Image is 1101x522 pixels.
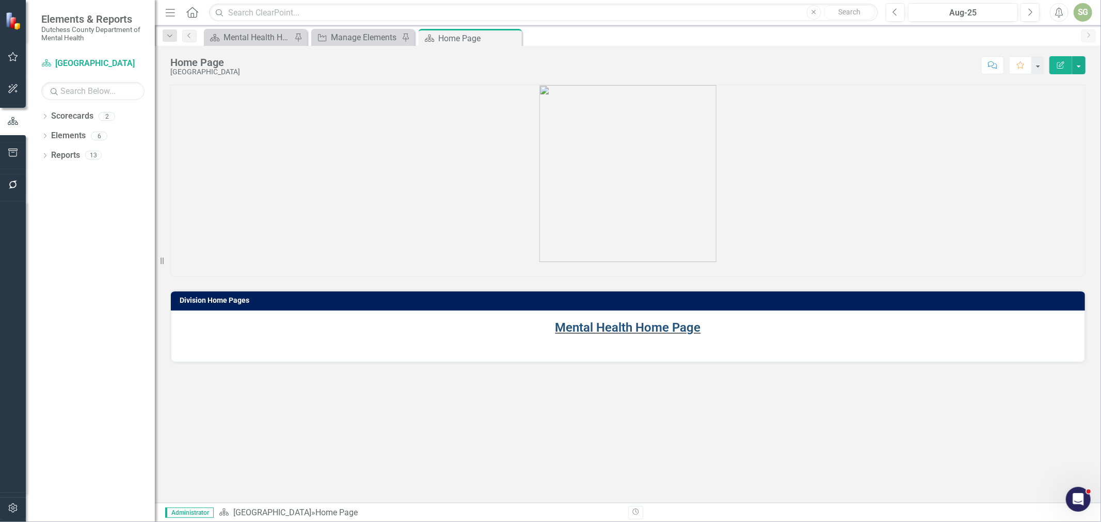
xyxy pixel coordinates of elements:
[165,508,214,518] span: Administrator
[315,508,358,517] div: Home Page
[219,507,620,519] div: »
[51,130,86,142] a: Elements
[180,297,1080,304] h3: Division Home Pages
[206,31,292,44] a: Mental Health Home Page
[824,5,875,20] button: Search
[85,151,102,160] div: 13
[438,32,519,45] div: Home Page
[170,57,240,68] div: Home Page
[314,31,399,44] a: Manage Elements
[912,7,1014,19] div: Aug-25
[539,85,716,262] img: blobid0.jpg
[224,31,292,44] div: Mental Health Home Page
[838,8,860,16] span: Search
[555,320,701,335] a: Mental Health Home Page
[41,13,145,25] span: Elements & Reports
[233,508,311,517] a: [GEOGRAPHIC_DATA]
[5,11,23,29] img: ClearPoint Strategy
[1066,487,1091,512] iframe: Intercom live chat
[209,4,878,22] input: Search ClearPoint...
[51,110,93,122] a: Scorecards
[908,3,1018,22] button: Aug-25
[91,132,107,140] div: 6
[170,68,240,76] div: [GEOGRAPHIC_DATA]
[99,112,115,121] div: 2
[331,31,399,44] div: Manage Elements
[51,150,80,161] a: Reports
[41,82,145,100] input: Search Below...
[41,58,145,70] a: [GEOGRAPHIC_DATA]
[41,25,145,42] small: Dutchess County Department of Mental Health
[1074,3,1092,22] button: SG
